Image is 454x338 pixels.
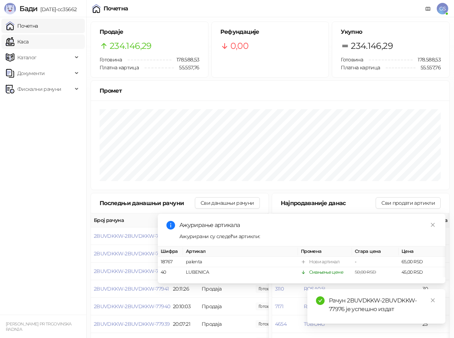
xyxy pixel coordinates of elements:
[430,222,435,227] span: close
[316,296,325,305] span: check-circle
[17,50,37,65] span: Каталог
[17,66,45,80] span: Документи
[309,258,339,265] div: Нови артикал
[272,213,301,227] th: Шифра
[158,267,183,278] td: 40
[430,298,435,303] span: close
[422,3,434,14] a: Документација
[170,298,199,315] td: 20:10:03
[230,39,248,53] span: 0,00
[166,221,175,230] span: info-circle
[399,257,445,267] td: 65,00 RSD
[416,64,441,71] span: 55.557,76
[376,197,441,209] button: Сви продати артикли
[399,246,445,257] th: Цена
[94,286,169,292] button: 2BUVDKKW-2BUVDKKW-77941
[183,246,298,257] th: Артикал
[256,320,280,328] span: 185,00
[413,56,441,64] span: 178.588,53
[100,56,122,63] span: Готовина
[6,19,38,33] a: Почетна
[256,302,280,310] span: 370,00
[253,213,325,227] th: Начини плаћања
[341,56,363,63] span: Готовина
[94,321,170,327] button: 2BUVDKKW-2BUVDKKW-77939
[304,303,328,310] button: RAZ HLEB
[100,199,195,208] div: Последњи данашњи рачуни
[171,56,200,64] span: 178.588,53
[309,269,343,276] div: Смањење цене
[158,246,183,257] th: Шифра
[104,6,128,11] div: Почетна
[100,28,200,36] h5: Продаје
[100,64,139,71] span: Платна картица
[341,64,380,71] span: Платна картица
[351,39,393,53] span: 234.146,29
[170,315,199,333] td: 20:07:21
[220,28,320,36] h5: Рефундације
[352,246,399,257] th: Стара цена
[301,213,419,227] th: Назив
[399,267,445,278] td: 45,00 RSD
[281,199,376,208] div: Најпродаваније данас
[158,257,183,267] td: 18767
[304,321,325,327] button: TUBORG
[329,296,437,314] div: Рачун 2BUVDKKW-2BUVDKKW-77976 је успешно издат
[17,82,61,96] span: Фискални рачуни
[183,267,298,278] td: LUBENICA
[94,268,170,274] button: 2BUVDKKW-2BUVDKKW-77942
[94,250,170,257] button: 2BUVDKKW-2BUVDKKW-77943
[355,269,376,275] span: 50,00 RSD
[6,34,28,49] a: Каса
[110,39,152,53] span: 234.146,29
[298,246,352,257] th: Промена
[437,3,448,14] span: GS
[37,6,77,13] span: [DATE]-cc35662
[170,213,199,227] th: Време
[179,232,437,240] div: Ажурирани су следећи артикли:
[199,315,253,333] td: Продаја
[6,321,72,332] small: [PERSON_NAME] PR TRGOVINSKA RADNJA
[419,213,452,227] th: Количина
[429,296,437,304] a: Close
[275,321,286,327] button: 4654
[174,64,199,71] span: 55.557,76
[429,221,437,229] a: Close
[199,213,253,227] th: Врста трансакције
[91,213,170,227] th: Број рачуна
[352,257,399,267] td: -
[94,233,170,239] button: 2BUVDKKW-2BUVDKKW-77944
[341,28,441,36] h5: Укупно
[4,3,16,14] img: Logo
[275,303,283,310] button: 7171
[100,86,441,95] div: Промет
[179,221,437,230] div: Ажурирање артикала
[195,197,260,209] button: Сви данашњи рачуни
[19,4,37,13] span: Бади
[183,257,298,267] td: palenta
[94,303,170,310] button: 2BUVDKKW-2BUVDKKW-77940
[199,298,253,315] td: Продаја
